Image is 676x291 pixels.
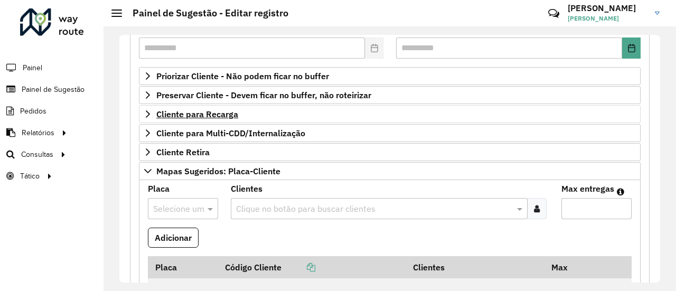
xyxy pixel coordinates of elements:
[139,143,641,161] a: Cliente Retira
[22,84,84,95] span: Painel de Sugestão
[22,127,54,138] span: Relatórios
[156,91,371,99] span: Preservar Cliente - Devem ficar no buffer, não roteirizar
[218,256,406,278] th: Código Cliente
[148,228,199,248] button: Adicionar
[23,62,42,73] span: Painel
[148,182,170,195] label: Placa
[21,149,53,160] span: Consultas
[568,3,647,13] h3: [PERSON_NAME]
[20,171,40,182] span: Tático
[156,110,238,118] span: Cliente para Recarga
[139,124,641,142] a: Cliente para Multi-CDD/Internalização
[156,129,305,137] span: Cliente para Multi-CDD/Internalização
[122,7,288,19] h2: Painel de Sugestão - Editar registro
[544,256,587,278] th: Max
[622,37,641,59] button: Choose Date
[281,262,315,273] a: Copiar
[20,106,46,117] span: Pedidos
[139,86,641,104] a: Preservar Cliente - Devem ficar no buffer, não roteirizar
[139,162,641,180] a: Mapas Sugeridos: Placa-Cliente
[148,256,218,278] th: Placa
[406,256,544,278] th: Clientes
[139,67,641,85] a: Priorizar Cliente - Não podem ficar no buffer
[542,2,565,25] a: Contato Rápido
[617,187,624,196] em: Máximo de clientes que serão colocados na mesma rota com os clientes informados
[561,182,614,195] label: Max entregas
[156,148,210,156] span: Cliente Retira
[568,14,647,23] span: [PERSON_NAME]
[139,105,641,123] a: Cliente para Recarga
[231,182,262,195] label: Clientes
[156,72,329,80] span: Priorizar Cliente - Não podem ficar no buffer
[156,167,280,175] span: Mapas Sugeridos: Placa-Cliente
